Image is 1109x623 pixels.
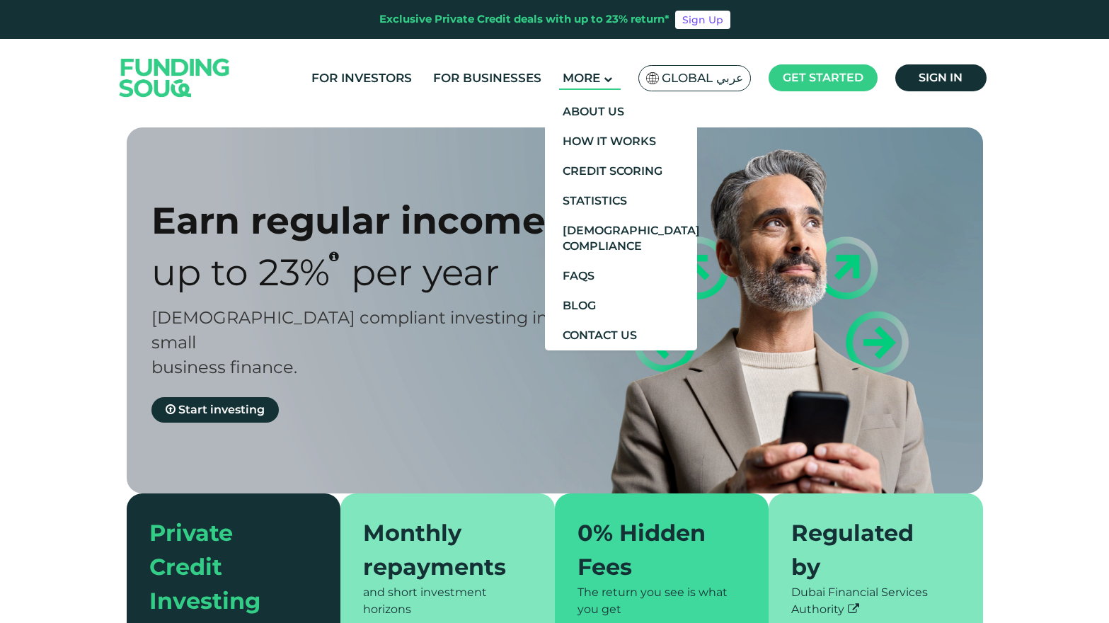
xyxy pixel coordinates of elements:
[545,216,697,261] a: [DEMOGRAPHIC_DATA] Compliance
[791,584,960,618] div: Dubai Financial Services Authority
[363,584,532,618] div: and short investment horizons
[545,186,697,216] a: Statistics
[545,127,697,156] a: How It Works
[646,72,659,84] img: SA Flag
[578,584,747,618] div: The return you see is what you get
[895,64,987,91] a: Sign in
[151,198,580,243] div: Earn regular income
[351,250,500,295] span: Per Year
[563,71,600,85] span: More
[329,251,339,262] i: 23% IRR (expected) ~ 15% Net yield (expected)
[151,397,279,423] a: Start investing
[430,67,545,90] a: For Businesses
[545,321,697,350] a: Contact Us
[662,70,743,86] span: Global عربي
[151,307,548,377] span: [DEMOGRAPHIC_DATA] compliant investing in small business finance.
[791,516,943,584] div: Regulated by
[178,403,265,416] span: Start investing
[545,261,697,291] a: FAQs
[919,71,963,84] span: Sign in
[149,516,301,618] div: Private Credit Investing
[578,516,730,584] div: 0% Hidden Fees
[308,67,415,90] a: For Investors
[545,97,697,127] a: About Us
[363,516,515,584] div: Monthly repayments
[379,11,670,28] div: Exclusive Private Credit deals with up to 23% return*
[675,11,730,29] a: Sign Up
[783,71,863,84] span: Get started
[545,291,697,321] a: Blog
[105,42,244,113] img: Logo
[545,156,697,186] a: Credit Scoring
[151,250,330,295] span: Up to 23%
